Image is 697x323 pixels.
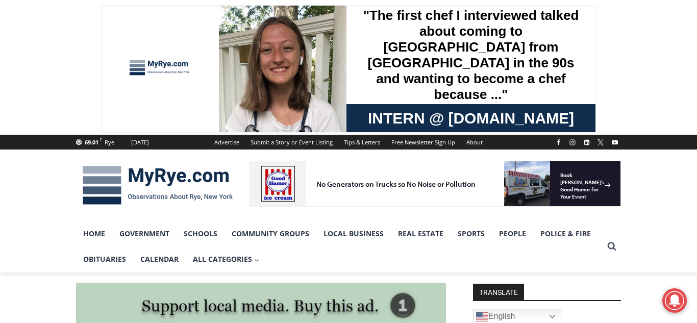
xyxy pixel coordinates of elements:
[603,237,621,256] button: View Search Form
[492,221,533,246] a: People
[461,135,488,150] a: About
[209,135,488,150] nav: Secondary Navigation
[133,246,186,272] a: Calendar
[105,64,145,122] div: Located at [STREET_ADDRESS][PERSON_NAME]
[609,136,621,148] a: YouTube
[473,284,524,300] strong: TRANSLATE
[386,135,461,150] a: Free Newsletter Sign Up
[112,221,177,246] a: Government
[225,221,316,246] a: Community Groups
[258,1,482,99] div: "The first chef I interviewed talked about coming to [GEOGRAPHIC_DATA] from [GEOGRAPHIC_DATA] in ...
[267,102,473,125] span: Intern @ [DOMAIN_NAME]
[533,221,598,246] a: Police & Fire
[316,221,391,246] a: Local Business
[76,159,239,212] img: MyRye.com
[303,3,368,46] a: Book [PERSON_NAME]'s Good Humor for Your Event
[3,105,100,144] span: Open Tues. - Sun. [PHONE_NUMBER]
[131,138,149,147] div: [DATE]
[391,221,451,246] a: Real Estate
[186,246,266,272] button: Child menu of All Categories
[76,221,112,246] a: Home
[476,311,488,323] img: en
[311,11,355,39] h4: Book [PERSON_NAME]'s Good Humor for Your Event
[451,221,492,246] a: Sports
[245,135,338,150] a: Submit a Story or Event Listing
[566,136,579,148] a: Instagram
[209,135,245,150] a: Advertise
[177,221,225,246] a: Schools
[105,138,114,147] div: Rye
[594,136,607,148] a: X
[1,103,103,127] a: Open Tues. - Sun. [PHONE_NUMBER]
[553,136,565,148] a: Facebook
[76,221,603,272] nav: Primary Navigation
[76,246,133,272] a: Obituaries
[100,137,102,142] span: F
[67,18,252,28] div: No Generators on Trucks so No Noise or Pollution
[245,99,494,127] a: Intern @ [DOMAIN_NAME]
[85,138,98,146] span: 69.01
[581,136,593,148] a: Linkedin
[338,135,386,150] a: Tips & Letters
